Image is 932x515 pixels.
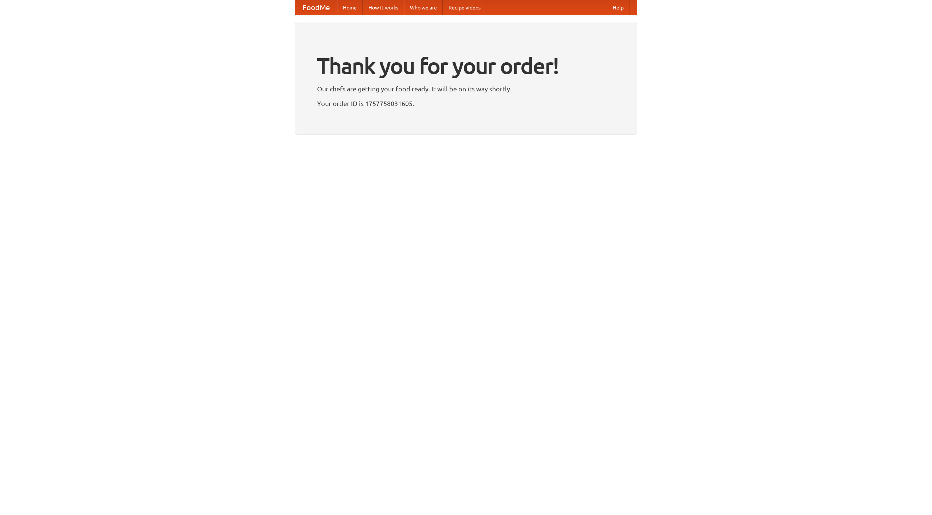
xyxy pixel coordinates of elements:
p: Our chefs are getting your food ready. It will be on its way shortly. [317,83,615,94]
a: Home [337,0,363,15]
a: How it works [363,0,404,15]
p: Your order ID is 1757758031605. [317,98,615,109]
a: Help [607,0,629,15]
a: FoodMe [295,0,337,15]
a: Who we are [404,0,443,15]
a: Recipe videos [443,0,486,15]
h1: Thank you for your order! [317,48,615,83]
